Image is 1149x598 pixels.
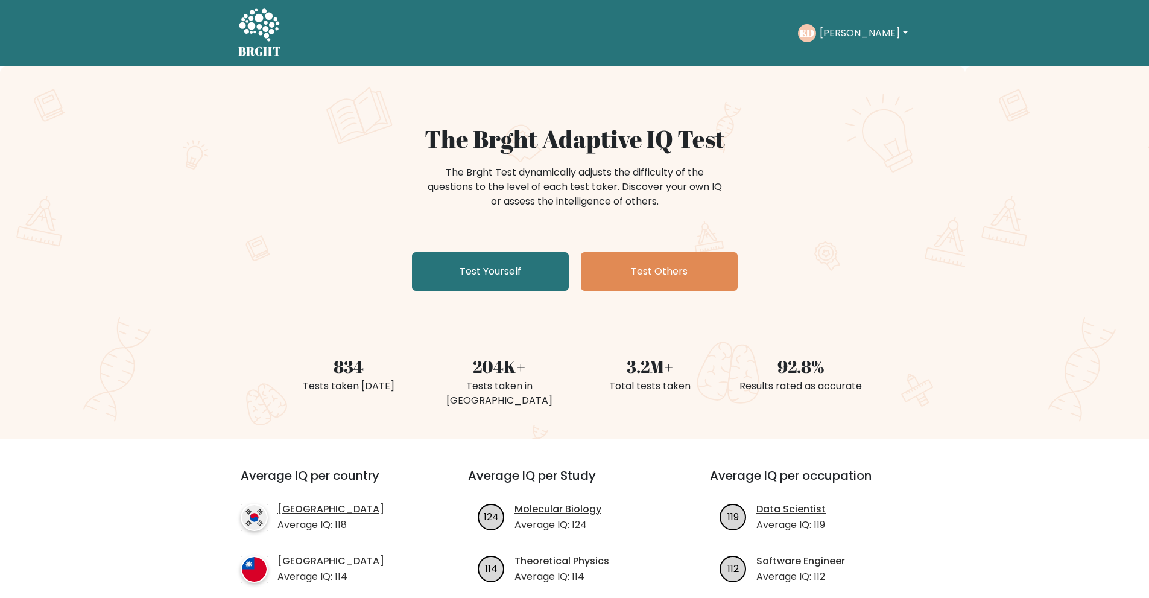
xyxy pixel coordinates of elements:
text: 119 [727,509,739,523]
h3: Average IQ per country [241,468,425,497]
text: 114 [485,561,498,575]
div: Total tests taken [582,379,718,393]
div: 204K+ [431,354,568,379]
p: Average IQ: 114 [514,570,609,584]
h1: The Brght Adaptive IQ Test [280,124,869,153]
div: Tests taken [DATE] [280,379,417,393]
p: Average IQ: 124 [514,518,601,532]
text: ED [800,26,814,40]
a: [GEOGRAPHIC_DATA] [277,502,384,517]
div: 92.8% [733,354,869,379]
p: Average IQ: 119 [756,518,826,532]
text: 112 [727,561,739,575]
a: [GEOGRAPHIC_DATA] [277,554,384,568]
p: Average IQ: 112 [756,570,845,584]
h3: Average IQ per Study [468,468,681,497]
button: [PERSON_NAME] [816,25,911,41]
a: Software Engineer [756,554,845,568]
p: Average IQ: 118 [277,518,384,532]
a: Test Yourself [412,252,569,291]
div: Results rated as accurate [733,379,869,393]
img: country [241,556,268,583]
div: 834 [280,354,417,379]
a: Molecular Biology [514,502,601,517]
h5: BRGHT [238,44,282,59]
text: 124 [484,509,499,523]
p: Average IQ: 114 [277,570,384,584]
a: Test Others [581,252,738,291]
h3: Average IQ per occupation [710,468,923,497]
div: 3.2M+ [582,354,718,379]
a: Theoretical Physics [514,554,609,568]
img: country [241,504,268,531]
a: BRGHT [238,5,282,62]
div: The Brght Test dynamically adjusts the difficulty of the questions to the level of each test take... [424,165,726,209]
a: Data Scientist [756,502,826,517]
div: Tests taken in [GEOGRAPHIC_DATA] [431,379,568,408]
